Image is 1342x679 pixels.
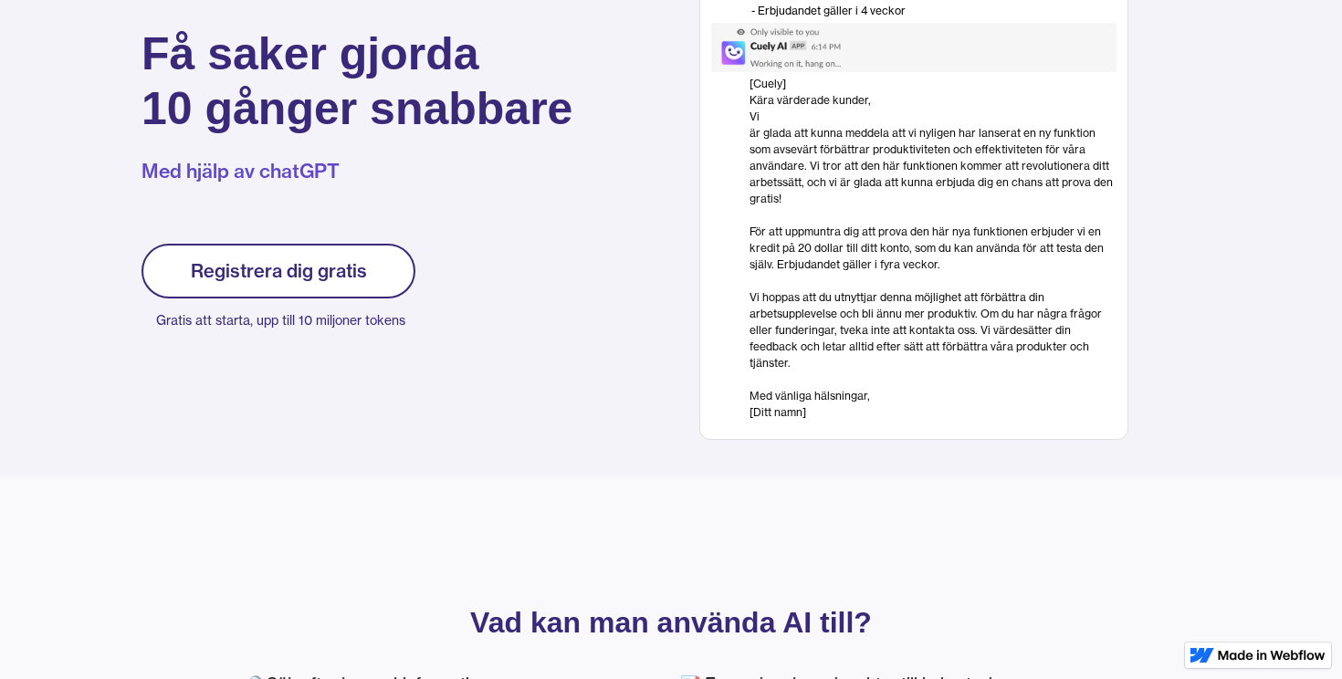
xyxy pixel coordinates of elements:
[142,28,479,79] font: Få saker gjorda
[142,159,340,183] font: Med hjälp av chatGPT
[750,290,1102,370] font: Vi hoppas att du utnyttjar denna möjlighet att förbättra din arbetsupplevelse och bli ännu mer pr...
[156,312,405,329] font: Gratis att starta, upp till 10 miljoner tokens
[750,77,786,90] font: [Cuely]
[750,110,760,123] font: Vi
[751,4,906,17] font: - Erbjudandet gäller i 4 veckor
[750,405,806,419] font: [Ditt namn]
[470,606,872,639] font: Vad kan man använda AI till?
[750,126,1113,205] font: är glada att kunna meddela att vi nyligen har lanserat en ny funktion som avsevärt förbättrar pro...
[142,83,572,134] font: 10 gånger snabbare
[750,225,1104,271] font: För att uppmuntra dig att prova den här nya funktionen erbjuder vi en kredit på 20 dollar till di...
[142,244,415,298] a: Registrera dig gratis
[750,93,871,107] font: Kära värderade kunder,
[1218,650,1326,661] img: Tillverkad i Webflow
[750,389,870,402] font: Med vänliga hälsningar,
[191,259,367,282] font: Registrera dig gratis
